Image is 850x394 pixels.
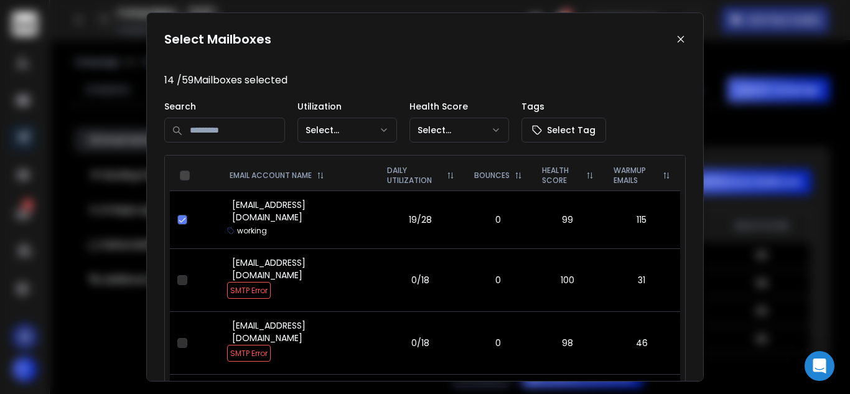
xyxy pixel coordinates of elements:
[377,248,464,311] td: 0/18
[237,226,267,236] p: working
[164,30,271,48] h1: Select Mailboxes
[409,100,509,113] p: Health Score
[164,73,686,88] p: 14 / 59 Mailboxes selected
[164,100,285,113] p: Search
[377,311,464,374] td: 0/18
[232,256,370,281] p: [EMAIL_ADDRESS][DOMAIN_NAME]
[614,166,658,185] p: WARMUP EMAILS
[542,166,581,185] p: HEALTH SCORE
[604,311,680,374] td: 46
[227,282,271,299] span: SMTP Error
[472,213,525,226] p: 0
[227,345,271,362] span: SMTP Error
[532,190,604,248] td: 99
[297,118,397,143] button: Select...
[474,171,510,181] p: BOUNCES
[472,274,525,286] p: 0
[805,351,834,381] div: Open Intercom Messenger
[521,118,606,143] button: Select Tag
[297,100,397,113] p: Utilization
[532,248,604,311] td: 100
[232,319,370,344] p: [EMAIL_ADDRESS][DOMAIN_NAME]
[472,337,525,349] p: 0
[232,199,370,223] p: [EMAIL_ADDRESS][DOMAIN_NAME]
[409,118,509,143] button: Select...
[387,166,442,185] p: DAILY UTILIZATION
[532,311,604,374] td: 98
[604,248,680,311] td: 31
[377,190,464,248] td: 19/28
[604,190,680,248] td: 115
[230,171,367,181] div: EMAIL ACCOUNT NAME
[521,100,606,113] p: Tags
